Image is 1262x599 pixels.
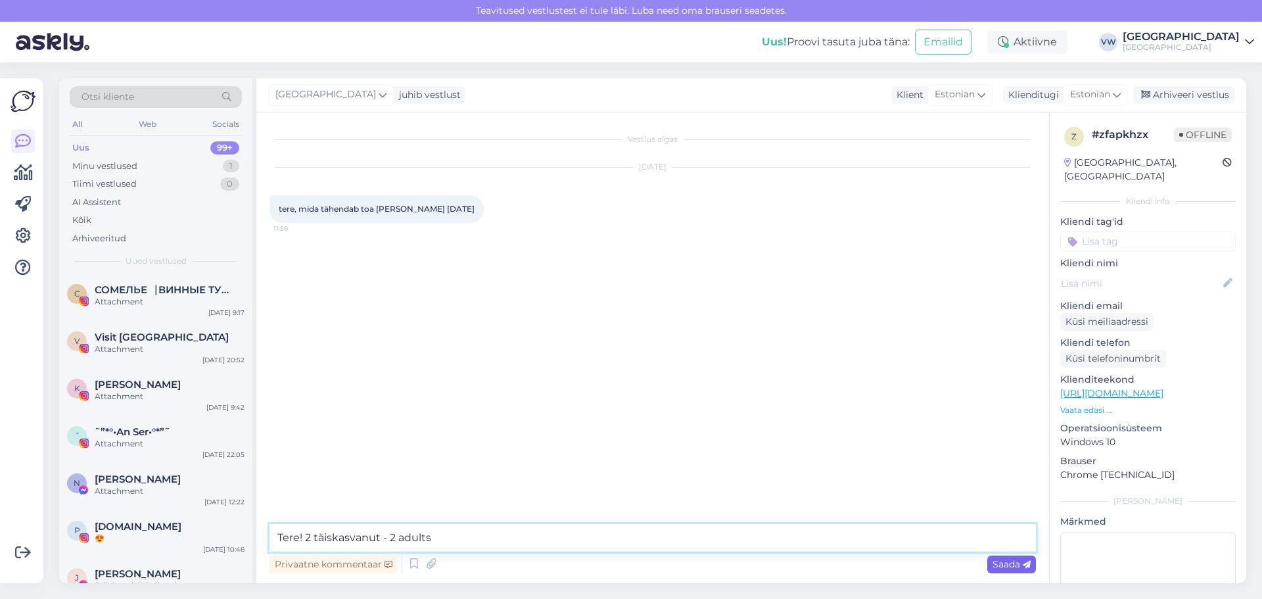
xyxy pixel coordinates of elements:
[202,355,245,365] div: [DATE] 20:52
[74,383,80,393] span: K
[1060,231,1236,251] input: Lisa tag
[95,426,170,438] span: ˜”*°•An Ser•°*”˜
[279,204,475,214] span: tere, mida tähendab toa [PERSON_NAME] [DATE]
[72,196,121,209] div: AI Assistent
[95,331,229,343] span: Visit Pärnu
[1060,215,1236,229] p: Kliendi tag'id
[95,521,181,533] span: Päevapraad.ee
[74,336,80,346] span: V
[210,141,239,155] div: 99+
[74,478,80,488] span: N
[1133,86,1234,104] div: Arhiveeri vestlus
[1071,132,1077,141] span: z
[72,232,126,245] div: Arhiveeritud
[1060,350,1166,368] div: Küsi telefoninumbrit
[95,438,245,450] div: Attachment
[394,88,461,102] div: juhib vestlust
[1060,421,1236,435] p: Operatsioonisüsteem
[95,296,245,308] div: Attachment
[95,379,181,391] span: Katri Kägo
[72,141,89,155] div: Uus
[1060,515,1236,529] p: Märkmed
[75,573,79,583] span: J
[1099,33,1117,51] div: VW
[136,116,159,133] div: Web
[126,255,187,267] span: Uued vestlused
[1060,495,1236,507] div: [PERSON_NAME]
[1060,373,1236,387] p: Klienditeekond
[1060,313,1154,331] div: Küsi meiliaadressi
[1174,128,1232,142] span: Offline
[987,30,1067,54] div: Aktiivne
[1123,32,1240,42] div: [GEOGRAPHIC_DATA]
[1092,127,1174,143] div: # zfapkhzx
[935,87,975,102] span: Estonian
[762,36,787,48] b: Uus!
[1060,404,1236,416] p: Vaata edasi ...
[74,289,80,299] span: С
[762,34,910,50] div: Proovi tasuta juba täna:
[1060,256,1236,270] p: Kliendi nimi
[915,30,971,55] button: Emailid
[95,580,245,592] div: Selleks tuleb helistada
[273,224,323,233] span: 11:56
[1060,336,1236,350] p: Kliendi telefon
[223,160,239,173] div: 1
[1064,156,1223,183] div: [GEOGRAPHIC_DATA], [GEOGRAPHIC_DATA]
[1060,435,1236,449] p: Windows 10
[1003,88,1059,102] div: Klienditugi
[72,178,137,191] div: Tiimi vestlused
[993,558,1031,570] span: Saada
[95,284,231,296] span: СОМЕЛЬЕ⎹ ВИННЫЕ ТУРЫ | ДЕГУСТАЦИИ В ТАЛЛИННЕ
[95,568,181,580] span: Jaanika Aasav
[95,391,245,402] div: Attachment
[95,473,181,485] span: Nele Grandberg
[269,133,1036,145] div: Vestlus algas
[206,402,245,412] div: [DATE] 9:42
[891,88,923,102] div: Klient
[275,87,376,102] span: [GEOGRAPHIC_DATA]
[1060,387,1163,399] a: [URL][DOMAIN_NAME]
[95,343,245,355] div: Attachment
[95,485,245,497] div: Attachment
[1061,276,1221,291] input: Lisa nimi
[74,525,80,535] span: P
[72,214,91,227] div: Kõik
[1060,195,1236,207] div: Kliendi info
[1070,87,1110,102] span: Estonian
[1123,42,1240,53] div: [GEOGRAPHIC_DATA]
[220,178,239,191] div: 0
[95,533,245,544] div: 😍
[70,116,85,133] div: All
[82,90,134,104] span: Otsi kliente
[208,308,245,318] div: [DATE] 9:17
[269,556,398,573] div: Privaatne kommentaar
[1060,299,1236,313] p: Kliendi email
[210,116,242,133] div: Socials
[11,89,35,114] img: Askly Logo
[269,524,1036,552] textarea: Tere! 2 täiskasvanut - 2 adults
[203,544,245,554] div: [DATE] 10:46
[269,161,1036,173] div: [DATE]
[1060,454,1236,468] p: Brauser
[1060,468,1236,482] p: Chrome [TECHNICAL_ID]
[72,160,137,173] div: Minu vestlused
[1123,32,1254,53] a: [GEOGRAPHIC_DATA][GEOGRAPHIC_DATA]
[75,431,80,441] span: ˜
[202,450,245,460] div: [DATE] 22:05
[204,497,245,507] div: [DATE] 12:22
